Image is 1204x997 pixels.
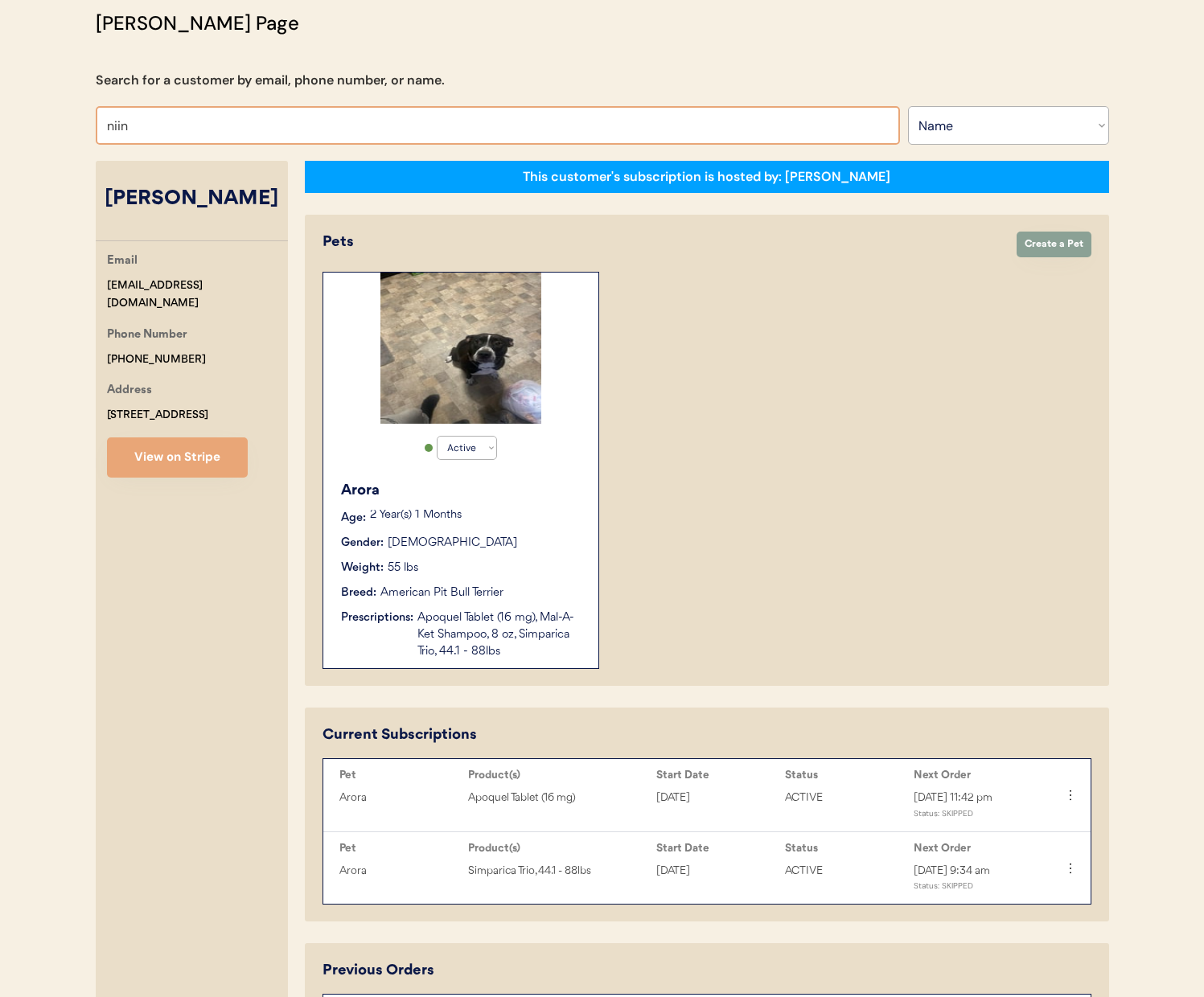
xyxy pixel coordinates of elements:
div: ACTIVE [785,862,906,880]
div: Email [107,252,138,272]
div: Pet [339,842,460,855]
div: Age: [341,510,366,527]
input: Search by name [96,106,900,145]
div: Apoquel Tablet (16 mg) [468,789,648,807]
div: Arora [339,789,460,807]
div: [PERSON_NAME] [96,184,288,215]
div: Arora [341,480,582,502]
p: 2 Year(s) 1 Months [370,510,582,521]
div: [EMAIL_ADDRESS][DOMAIN_NAME] [107,277,288,314]
div: Current Subscriptions [323,724,477,746]
img: image.jpg [380,273,541,424]
div: Next Order [914,842,1034,855]
div: Pets [323,232,1001,253]
div: Address [107,381,152,401]
div: Simparica Trio, 44.1 - 88lbs [468,862,648,880]
div: Product(s) [468,769,648,782]
div: [DATE] 9:34 am [914,862,1034,880]
div: Status: SKIPPED [914,807,1034,823]
div: Status: SKIPPED [914,880,1034,896]
div: American Pit Bull Terrier [380,585,503,601]
div: [DEMOGRAPHIC_DATA] [388,535,517,552]
button: View on Stripe [107,437,248,478]
div: Breed: [341,585,376,601]
div: 55 lbs [388,560,418,576]
div: Apoquel Tablet (16 mg), Mal-A-Ket Shampoo, 8 oz, Simparica Trio, 44.1 - 88lbs [417,609,582,660]
div: Pet [339,769,460,782]
div: Arora [339,862,460,880]
div: [DATE] [656,789,777,807]
div: Status [785,842,906,855]
div: Product(s) [468,842,648,855]
div: Previous Orders [323,960,434,982]
div: Gender: [341,535,384,552]
div: ACTIVE [785,789,906,807]
div: Start Date [656,842,777,855]
div: Status [785,769,906,782]
div: [STREET_ADDRESS] [107,406,208,425]
div: [PERSON_NAME] Page [96,9,299,38]
div: Search for a customer by email, phone number, or name. [96,71,445,90]
div: Next Order [914,769,1034,782]
div: This customer's subscription is hosted by: [PERSON_NAME] [523,168,890,186]
div: Start Date [656,769,777,782]
div: [DATE] [656,862,777,880]
div: Phone Number [107,326,187,346]
div: Prescriptions: [341,609,413,626]
div: [PHONE_NUMBER] [107,351,206,369]
button: Create a Pet [1017,232,1091,257]
div: [DATE] 11:42 pm [914,789,1034,807]
div: Weight: [341,560,384,576]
